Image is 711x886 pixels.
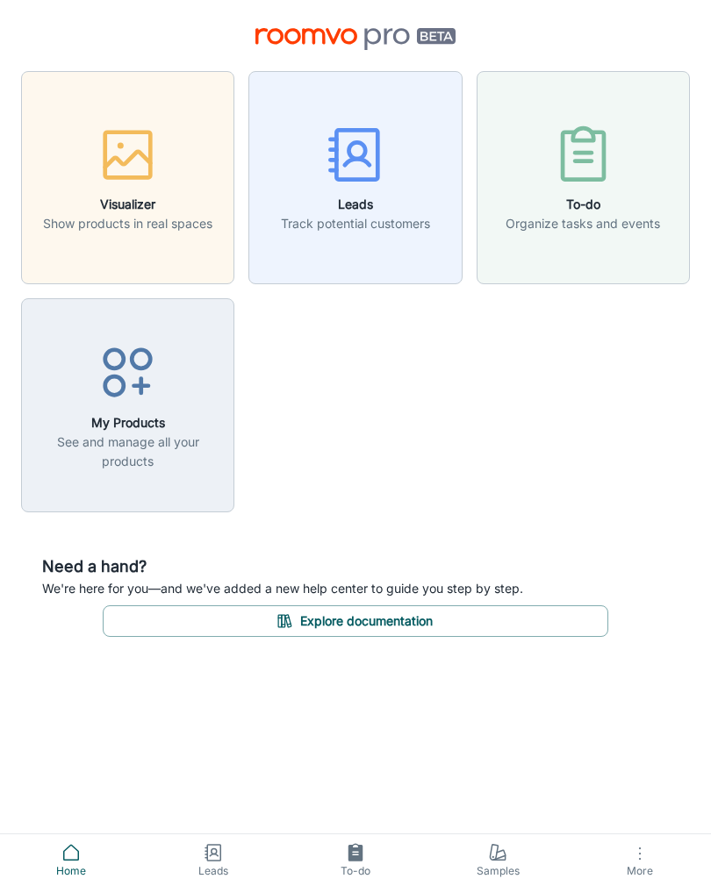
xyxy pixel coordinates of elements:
a: Samples [427,834,569,886]
img: Roomvo PRO Beta [255,28,456,50]
button: My ProductsSee and manage all your products [21,298,234,511]
span: Samples [437,863,558,879]
span: Home [11,863,132,879]
button: VisualizerShow products in real spaces [21,71,234,284]
a: My ProductsSee and manage all your products [21,395,234,412]
h6: Need a hand? [42,554,669,579]
button: Explore documentation [103,605,608,637]
span: More [579,864,700,877]
a: To-do [284,834,427,886]
h6: Leads [281,195,430,214]
span: Leads [153,863,274,879]
a: Leads [142,834,284,886]
h6: To-do [506,195,660,214]
p: Track potential customers [281,214,430,233]
p: See and manage all your products [32,432,223,471]
p: Organize tasks and events [506,214,660,233]
span: To-do [295,863,416,879]
p: Show products in real spaces [43,214,212,233]
a: To-doOrganize tasks and events [477,168,690,185]
h6: Visualizer [43,195,212,214]
button: More [569,834,711,886]
a: Explore documentation [103,611,608,628]
button: To-doOrganize tasks and events [477,71,690,284]
h6: My Products [32,413,223,432]
p: We're here for you—and we've added a new help center to guide you step by step. [42,579,669,598]
a: LeadsTrack potential customers [248,168,462,185]
button: LeadsTrack potential customers [248,71,462,284]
